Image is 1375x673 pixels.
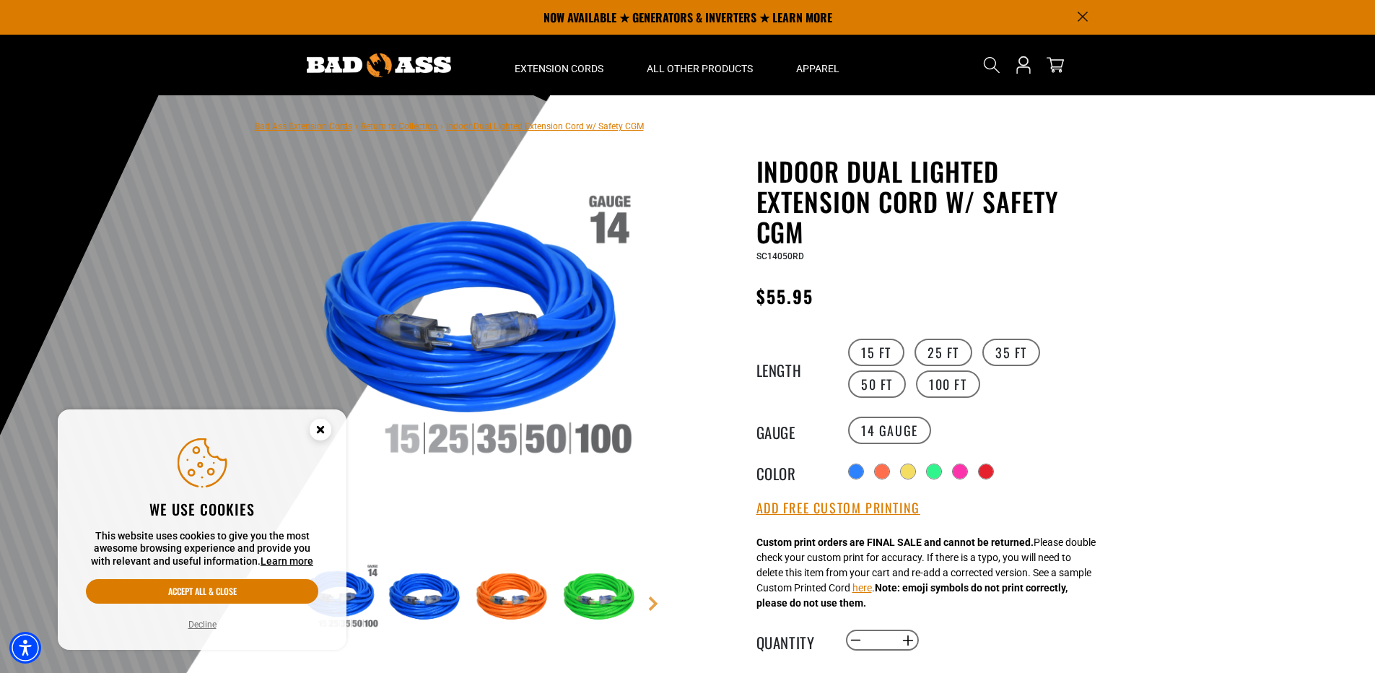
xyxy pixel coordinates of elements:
label: 35 FT [982,339,1040,366]
span: Apparel [796,62,839,75]
label: 100 FT [916,370,980,398]
span: All Other Products [647,62,753,75]
label: 25 FT [915,339,972,366]
div: Please double check your custom print for accuracy. If there is a typo, you will need to delete t... [756,535,1096,611]
summary: Extension Cords [493,35,625,95]
h1: Indoor Dual Lighted Extension Cord w/ Safety CGM [756,156,1110,247]
div: Accessibility Menu [9,632,41,664]
img: orange [472,556,556,640]
button: Decline [184,617,221,632]
a: Next [646,596,660,611]
label: 50 FT [848,370,906,398]
button: Add Free Custom Printing [756,500,920,516]
button: here [852,581,872,596]
legend: Length [756,359,829,378]
nav: breadcrumbs [255,117,644,134]
a: This website uses cookies to give you the most awesome browsing experience and provide you with r... [261,555,313,567]
p: This website uses cookies to give you the most awesome browsing experience and provide you with r... [86,530,318,568]
strong: Note: emoji symbols do not print correctly, please do not use them. [756,582,1068,609]
a: Open this option [1012,35,1035,95]
legend: Gauge [756,421,829,440]
label: 14 Gauge [848,417,931,444]
label: 15 FT [848,339,904,366]
a: cart [1044,56,1067,74]
aside: Cookie Consent [58,409,346,651]
img: Bad Ass Extension Cords [307,53,451,77]
span: › [440,121,443,131]
span: Extension Cords [515,62,603,75]
summary: Apparel [774,35,861,95]
span: Indoor Dual Lighted Extension Cord w/ Safety CGM [446,121,644,131]
strong: Custom print orders are FINAL SALE and cannot be returned. [756,537,1034,548]
a: Return to Collection [361,121,437,131]
span: SC14050RD [756,251,804,261]
button: Close this option [294,409,346,454]
label: Quantity [756,631,829,650]
legend: Color [756,462,829,481]
span: › [355,121,358,131]
a: Bad Ass Extension Cords [255,121,352,131]
img: blue [385,556,468,640]
h2: We use cookies [86,500,318,518]
summary: Search [980,53,1003,77]
span: $55.95 [756,283,813,309]
button: Accept all & close [86,579,318,604]
summary: All Other Products [625,35,774,95]
img: green [559,556,643,640]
